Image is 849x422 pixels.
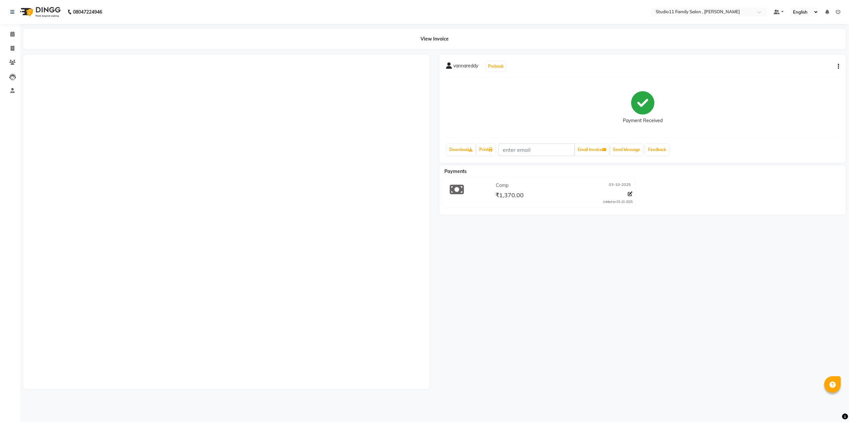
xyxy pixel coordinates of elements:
[609,182,631,189] span: 03-10-2025
[821,395,842,415] iframe: chat widget
[575,144,609,155] button: Email Invoice
[17,3,62,21] img: logo
[73,3,102,21] b: 08047224946
[444,168,467,174] span: Payments
[496,182,508,189] span: Comp
[453,62,478,72] span: vannareddy
[603,200,632,204] div: Added on 03-10-2025
[645,144,669,155] a: Feedback
[610,144,643,155] button: Send Message
[23,29,846,49] div: View Invoice
[486,62,505,71] button: Prebook
[623,117,663,124] div: Payment Received
[447,144,475,155] a: Download
[477,144,495,155] a: Print
[498,143,575,156] input: enter email
[495,191,524,201] span: ₹1,370.00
